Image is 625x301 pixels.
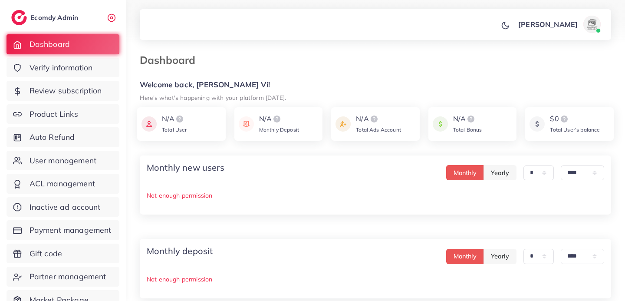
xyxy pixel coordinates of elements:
[433,114,448,134] img: icon payment
[30,39,70,50] span: Dashboard
[466,114,476,124] img: logo
[7,267,119,287] a: Partner management
[239,114,254,134] img: icon payment
[11,10,80,25] a: logoEcomdy Admin
[7,127,119,147] a: Auto Refund
[583,16,601,33] img: avatar
[484,249,516,264] button: Yearly
[162,126,187,133] span: Total User
[30,202,101,213] span: Inactive ad account
[141,114,157,134] img: icon payment
[11,10,27,25] img: logo
[259,114,299,124] div: N/A
[140,80,611,89] h5: Welcome back, [PERSON_NAME] Vi!
[7,104,119,124] a: Product Links
[259,126,299,133] span: Monthly Deposit
[30,155,96,166] span: User management
[7,34,119,54] a: Dashboard
[336,114,351,134] img: icon payment
[484,165,516,180] button: Yearly
[174,114,185,124] img: logo
[30,271,106,282] span: Partner management
[30,178,95,189] span: ACL management
[550,114,600,124] div: $0
[518,19,578,30] p: [PERSON_NAME]
[446,165,484,180] button: Monthly
[7,151,119,171] a: User management
[369,114,379,124] img: logo
[147,274,604,284] p: Not enough permission
[7,197,119,217] a: Inactive ad account
[7,174,119,194] a: ACL management
[7,244,119,264] a: Gift code
[356,126,401,133] span: Total Ads Account
[513,16,604,33] a: [PERSON_NAME]avatar
[162,114,187,124] div: N/A
[30,85,102,96] span: Review subscription
[446,249,484,264] button: Monthly
[550,126,600,133] span: Total User’s balance
[30,62,93,73] span: Verify information
[30,109,78,120] span: Product Links
[7,58,119,78] a: Verify information
[453,126,482,133] span: Total Bonus
[530,114,545,134] img: icon payment
[147,162,224,173] h4: Monthly new users
[140,94,286,101] small: Here's what's happening with your platform [DATE].
[7,220,119,240] a: Payment management
[559,114,569,124] img: logo
[453,114,482,124] div: N/A
[140,54,202,66] h3: Dashboard
[30,248,62,259] span: Gift code
[7,81,119,101] a: Review subscription
[30,132,75,143] span: Auto Refund
[356,114,401,124] div: N/A
[30,225,112,236] span: Payment management
[272,114,282,124] img: logo
[147,246,213,256] h4: Monthly deposit
[30,13,80,22] h2: Ecomdy Admin
[147,190,604,201] p: Not enough permission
